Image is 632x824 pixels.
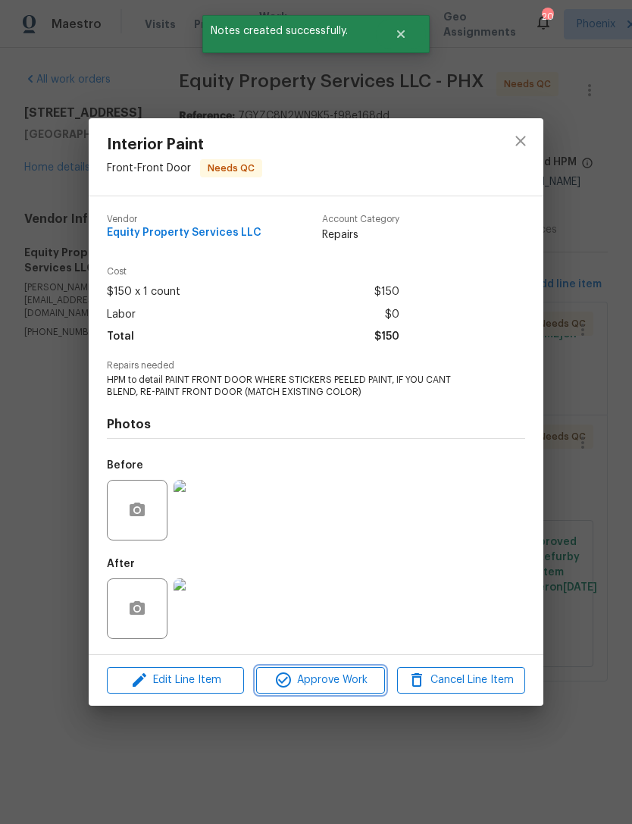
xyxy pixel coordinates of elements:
[261,671,380,690] span: Approve Work
[376,19,426,49] button: Close
[542,9,552,24] div: 20
[107,215,261,224] span: Vendor
[107,326,134,348] span: Total
[107,281,180,303] span: $150 x 1 count
[107,559,135,569] h5: After
[107,304,136,326] span: Labor
[202,15,376,47] span: Notes created successfully.
[107,136,262,153] span: Interior Paint
[107,361,525,371] span: Repairs needed
[107,227,261,239] span: Equity Property Services LLC
[107,417,525,432] h4: Photos
[322,215,399,224] span: Account Category
[202,161,261,176] span: Needs QC
[107,267,399,277] span: Cost
[374,326,399,348] span: $150
[402,671,521,690] span: Cancel Line Item
[111,671,239,690] span: Edit Line Item
[322,227,399,243] span: Repairs
[107,667,244,694] button: Edit Line Item
[107,374,483,399] span: HPM to detail PAINT FRONT DOOR WHERE STICKERS PEELED PAINT, IF YOU CANT BLEND, RE-PAINT FRONT DOO...
[107,163,191,174] span: Front - Front Door
[397,667,525,694] button: Cancel Line Item
[502,123,539,159] button: close
[107,460,143,471] h5: Before
[256,667,384,694] button: Approve Work
[374,281,399,303] span: $150
[385,304,399,326] span: $0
